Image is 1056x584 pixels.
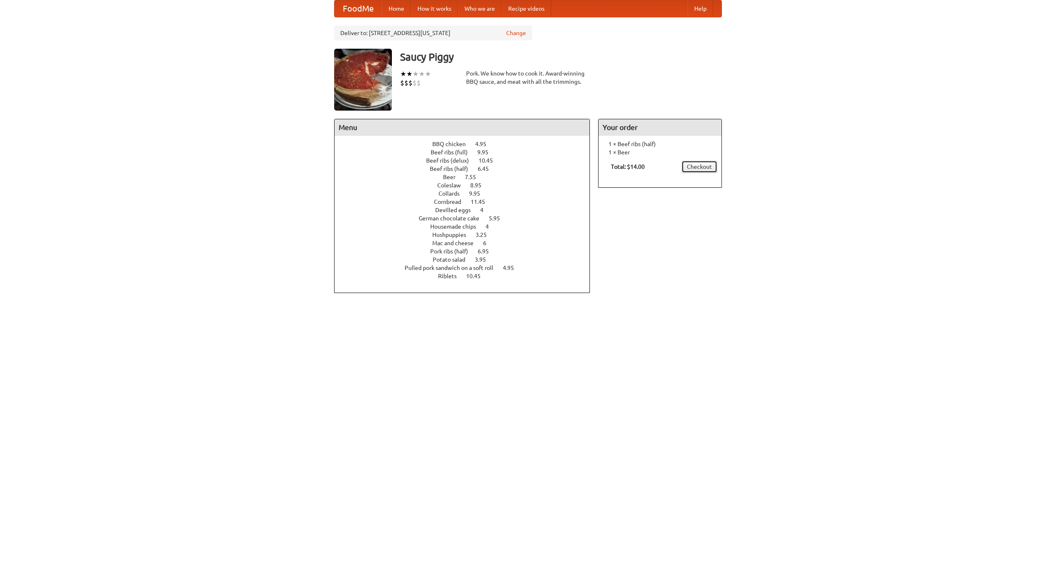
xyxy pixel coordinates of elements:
a: Coleslaw 8.95 [437,182,497,189]
a: Pork ribs (half) 6.95 [430,248,504,255]
li: ★ [406,69,412,78]
a: FoodMe [335,0,382,17]
li: $ [408,78,412,87]
span: 8.95 [470,182,490,189]
li: $ [412,78,417,87]
a: Potato salad 3.95 [433,256,501,263]
span: Beef ribs (delux) [426,157,477,164]
a: Who we are [458,0,502,17]
a: Beer 7.55 [443,174,491,180]
a: Change [506,29,526,37]
span: Mac and cheese [432,240,482,246]
span: 5.95 [489,215,508,222]
a: Mac and cheese 6 [432,240,502,246]
a: Beef ribs (full) 9.95 [431,149,504,156]
span: Hushpuppies [432,232,474,238]
a: Housemade chips 4 [430,223,504,230]
li: $ [400,78,404,87]
span: 4 [486,223,497,230]
span: 10.45 [466,273,489,279]
span: Pork ribs (half) [430,248,476,255]
span: Riblets [438,273,465,279]
li: ★ [425,69,431,78]
span: 9.95 [477,149,497,156]
a: German chocolate cake 5.95 [419,215,515,222]
span: BBQ chicken [432,141,474,147]
a: Pulled pork sandwich on a soft roll 4.95 [405,265,529,271]
span: Beef ribs (full) [431,149,476,156]
span: 10.45 [478,157,501,164]
span: Pulled pork sandwich on a soft roll [405,265,502,271]
a: Hushpuppies 3.25 [432,232,502,238]
li: ★ [400,69,406,78]
span: 4.95 [475,141,495,147]
span: 9.95 [469,190,488,197]
a: Home [382,0,411,17]
li: $ [404,78,408,87]
div: Pork. We know how to cook it. Award-winning BBQ sauce, and meat with all the trimmings. [466,69,590,86]
span: 6.45 [478,166,497,172]
span: Beer [443,174,464,180]
span: Beef ribs (half) [430,166,476,172]
span: 4.95 [503,265,522,271]
li: $ [417,78,421,87]
a: Recipe videos [502,0,551,17]
li: 1 × Beef ribs (half) [603,140,717,148]
span: Potato salad [433,256,474,263]
img: angular.jpg [334,49,392,111]
span: German chocolate cake [419,215,488,222]
a: Devilled eggs 4 [435,207,499,213]
a: Riblets 10.45 [438,273,496,279]
li: ★ [412,69,419,78]
h3: Saucy Piggy [400,49,722,65]
h4: Menu [335,119,589,136]
span: 3.95 [475,256,494,263]
div: Deliver to: [STREET_ADDRESS][US_STATE] [334,26,532,40]
span: 7.55 [465,174,484,180]
span: Coleslaw [437,182,469,189]
span: 3.25 [476,232,495,238]
span: Housemade chips [430,223,484,230]
span: 4 [480,207,492,213]
a: How it works [411,0,458,17]
a: BBQ chicken 4.95 [432,141,502,147]
span: Collards [438,190,468,197]
span: 6.95 [478,248,497,255]
h4: Your order [599,119,721,136]
li: 1 × Beer [603,148,717,156]
li: ★ [419,69,425,78]
a: Collards 9.95 [438,190,495,197]
a: Beef ribs (half) 6.45 [430,166,504,172]
span: Cornbread [434,199,469,205]
a: Beef ribs (delux) 10.45 [426,157,508,164]
a: Checkout [681,161,717,173]
a: Cornbread 11.45 [434,199,500,205]
span: 6 [483,240,495,246]
a: Help [688,0,713,17]
span: Devilled eggs [435,207,479,213]
b: Total: $14.00 [611,163,645,170]
span: 11.45 [471,199,493,205]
